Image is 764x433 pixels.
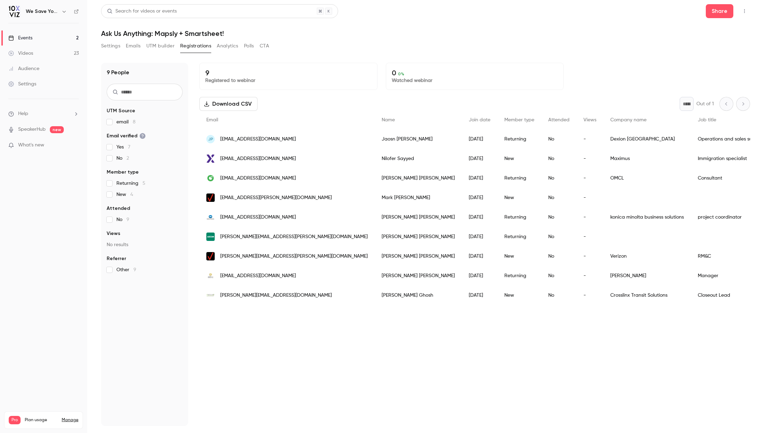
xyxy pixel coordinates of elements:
span: No [116,216,129,223]
h1: Ask Us Anything: Mapsly + Smartsheet! [101,29,750,38]
a: Manage [62,417,78,423]
span: JP [208,136,213,142]
div: [DATE] [462,246,497,266]
div: [PERSON_NAME] [PERSON_NAME] [375,266,462,286]
img: aecom.com [206,233,215,241]
div: New [497,286,541,305]
span: Job title [698,117,716,122]
span: Join date [469,117,490,122]
div: [PERSON_NAME] Ghosh [375,286,462,305]
span: [PERSON_NAME][EMAIL_ADDRESS][PERSON_NAME][DOMAIN_NAME] [220,253,368,260]
div: No [541,188,576,207]
button: UTM builder [146,40,175,52]
span: [PERSON_NAME][EMAIL_ADDRESS][PERSON_NAME][DOMAIN_NAME] [220,233,368,241]
p: Out of 1 [696,100,714,107]
span: Plan usage [25,417,58,423]
div: Verizon [603,246,691,266]
div: [PERSON_NAME] [PERSON_NAME] [375,246,462,266]
div: Jaosn [PERSON_NAME] [375,129,462,149]
span: Company name [610,117,647,122]
div: Nilofer Sayyed [375,149,462,168]
span: Pro [9,416,21,424]
div: [DATE] [462,168,497,188]
span: Member type [504,117,534,122]
div: Mark [PERSON_NAME] [375,188,462,207]
section: facet-groups [107,107,183,273]
span: Email verified [107,132,146,139]
span: [EMAIL_ADDRESS][DOMAIN_NAME] [220,155,296,162]
button: Analytics [217,40,238,52]
span: Attended [107,205,130,212]
span: Member type [107,169,139,176]
div: konica minolta business solutions [603,207,691,227]
span: 5 [143,181,145,186]
span: Name [382,117,395,122]
div: Search for videos or events [107,8,177,15]
div: New [497,149,541,168]
span: Attended [548,117,570,122]
span: What's new [18,142,44,149]
div: No [541,227,576,246]
span: [EMAIL_ADDRESS][PERSON_NAME][DOMAIN_NAME] [220,194,332,202]
p: Watched webinar [392,77,558,84]
span: [EMAIL_ADDRESS][DOMAIN_NAME] [220,214,296,221]
div: [DATE] [462,129,497,149]
div: [PERSON_NAME] [PERSON_NAME] [375,207,462,227]
h6: We Save You Time! [26,8,59,15]
span: Other [116,266,136,273]
span: Views [107,230,120,237]
div: No [541,286,576,305]
button: CTA [260,40,269,52]
img: verizon.com [206,193,215,202]
div: OMCL [603,168,691,188]
div: No [541,266,576,286]
p: Registered to webinar [205,77,372,84]
span: 9 [127,217,129,222]
span: email [116,119,136,126]
span: No [116,155,129,162]
a: SpeakerHub [18,126,46,133]
span: 4 [130,192,133,197]
button: Polls [244,40,254,52]
div: [DATE] [462,227,497,246]
li: help-dropdown-opener [8,110,79,117]
div: - [576,168,603,188]
img: verizon.com [206,252,215,260]
div: Audience [8,65,39,72]
div: - [576,188,603,207]
button: Registrations [180,40,211,52]
div: Settings [8,81,36,88]
div: Returning [497,266,541,286]
span: new [50,126,64,133]
div: Returning [497,207,541,227]
div: [DATE] [462,207,497,227]
span: [EMAIL_ADDRESS][DOMAIN_NAME] [220,136,296,143]
div: New [497,246,541,266]
div: - [576,129,603,149]
div: Returning [497,129,541,149]
div: Dexion [GEOGRAPHIC_DATA] [603,129,691,149]
p: No results [107,241,183,248]
div: No [541,129,576,149]
div: - [576,149,603,168]
div: Videos [8,50,33,57]
div: [PERSON_NAME] [PERSON_NAME] [375,168,462,188]
span: Referrer [107,255,126,262]
span: [PERSON_NAME][EMAIL_ADDRESS][DOMAIN_NAME] [220,292,332,299]
div: - [576,246,603,266]
span: Email [206,117,218,122]
div: Returning [497,168,541,188]
span: UTM Source [107,107,135,114]
div: Returning [497,227,541,246]
div: [PERSON_NAME] [603,266,691,286]
button: Emails [126,40,140,52]
div: - [576,207,603,227]
div: Crosslinx Transit Solutions [603,286,691,305]
button: Download CSV [199,97,258,111]
div: - [576,286,603,305]
span: 0 % [398,71,404,76]
div: No [541,149,576,168]
span: 7 [128,145,130,150]
span: Help [18,110,28,117]
iframe: Noticeable Trigger [70,142,79,149]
